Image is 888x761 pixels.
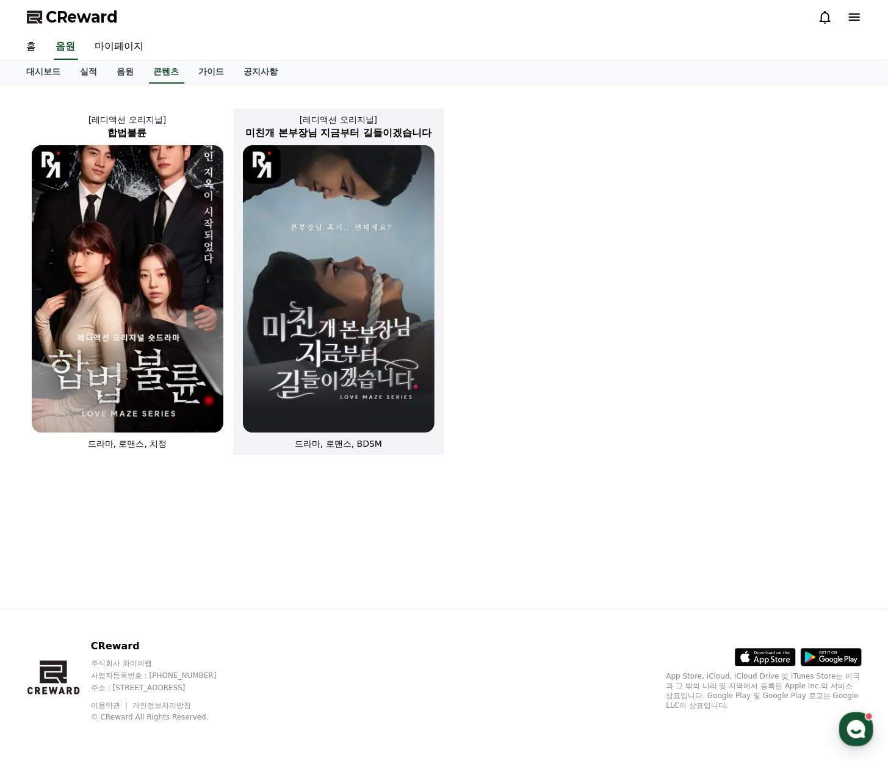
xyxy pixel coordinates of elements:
img: [object Object] Logo [243,145,281,184]
img: 미친개 본부장님 지금부터 길들이겠습니다 [243,145,435,433]
a: CReward09-15 [크리워드] 채널이 승인되었습니다. 이용 가이드를 반드시 확인 후 이용 부탁드립니다 :) 크리워드 이용 가이드 point_right [URL][DOMA... [15,124,223,170]
b: 채널톡 [105,241,125,249]
h2: 미친개 본부장님 지금부터 길들이겠습니다 [233,126,444,140]
a: 홈 [17,34,46,60]
a: 음원 [107,60,144,84]
a: 홈 [4,387,81,417]
span: 운영시간 보기 [160,98,210,109]
p: [레디액션 오리지널] [22,114,233,126]
img: 합법불륜 [32,145,223,433]
span: 이용중 [105,241,145,249]
img: [object Object] Logo [32,145,70,184]
span: 몇 분 내 답변 받으실 수 있어요 [76,211,178,221]
a: 공지사항 [234,60,288,84]
a: CReward [27,7,118,27]
a: 대시보드 [17,60,71,84]
span: CReward [46,7,118,27]
h2: 합법불륜 [22,126,233,140]
button: 운영시간 보기 [155,96,223,111]
span: 메시지를 입력하세요. [26,186,113,198]
a: 마이페이지 [85,34,154,60]
p: © CReward All Rights Reserved. [91,712,240,722]
a: 가이드 [189,60,234,84]
a: 음원 [54,34,78,60]
p: [레디액션 오리지널] [233,114,444,126]
a: 설정 [157,387,234,417]
div: 09-15 [98,130,119,140]
a: [레디액션 오리지널] 합법불륜 합법불륜 [object Object] Logo 드라마, 로맨스, 치정 [22,104,233,460]
p: App Store, iCloud, iCloud Drive 및 iTunes Store는 미국과 그 밖의 나라 및 지역에서 등록된 Apple Inc.의 서비스 상표입니다. Goo... [666,671,862,710]
p: 주식회사 와이피랩 [91,658,240,668]
a: 대화 [81,387,157,417]
span: 드라마, 로맨스, BDSM [295,439,382,449]
p: 주소 : [STREET_ADDRESS] [91,683,240,693]
span: 설정 [189,405,203,415]
a: 채널톡이용중 [93,240,145,250]
a: 개인정보처리방침 [132,701,191,710]
span: 드라마, 로맨스, 치정 [88,439,167,449]
div: CReward [50,129,92,140]
p: CReward [91,639,240,654]
a: 이용약관 [91,701,129,710]
a: 콘텐츠 [149,60,184,84]
span: 대화 [112,406,126,416]
span: 홈 [38,405,46,415]
p: 사업자등록번호 : [PHONE_NUMBER] [91,671,240,680]
a: [레디액션 오리지널] 미친개 본부장님 지금부터 길들이겠습니다 미친개 본부장님 지금부터 길들이겠습니다 [object Object] Logo 드라마, 로맨스, BDSM [233,104,444,460]
a: 메시지를 입력하세요. [17,177,221,206]
div: [크리워드] 채널이 승인되었습니다. 이용 가이드를 반드시 확인 후 이용 부탁드립니다 :) 크리워드 이용 가이드 [URL][DOMAIN_NAME] 자주 묻는 질문 [URL][D... [50,140,215,165]
a: 실적 [71,60,107,84]
h1: CReward [15,92,86,111]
